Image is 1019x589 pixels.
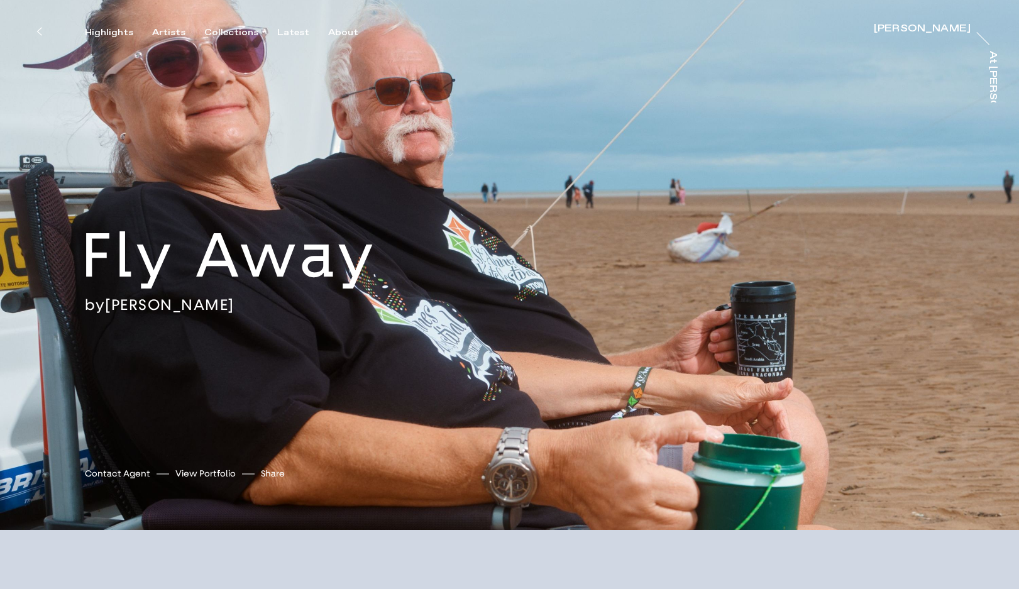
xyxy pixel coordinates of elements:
a: Contact Agent [85,467,150,480]
a: [PERSON_NAME] [874,24,971,36]
div: About [328,27,358,38]
div: Artists [152,27,185,38]
div: Highlights [85,27,133,38]
div: At [PERSON_NAME] [988,51,998,163]
span: by [85,295,105,314]
button: Collections [204,27,277,38]
a: [PERSON_NAME] [105,295,234,314]
h2: Fly Away [81,216,462,295]
button: Latest [277,27,328,38]
button: About [328,27,377,38]
a: At [PERSON_NAME] [985,51,998,102]
button: Share [261,465,285,482]
div: Latest [277,27,309,38]
button: Highlights [85,27,152,38]
div: Collections [204,27,258,38]
a: View Portfolio [175,467,236,480]
button: Artists [152,27,204,38]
